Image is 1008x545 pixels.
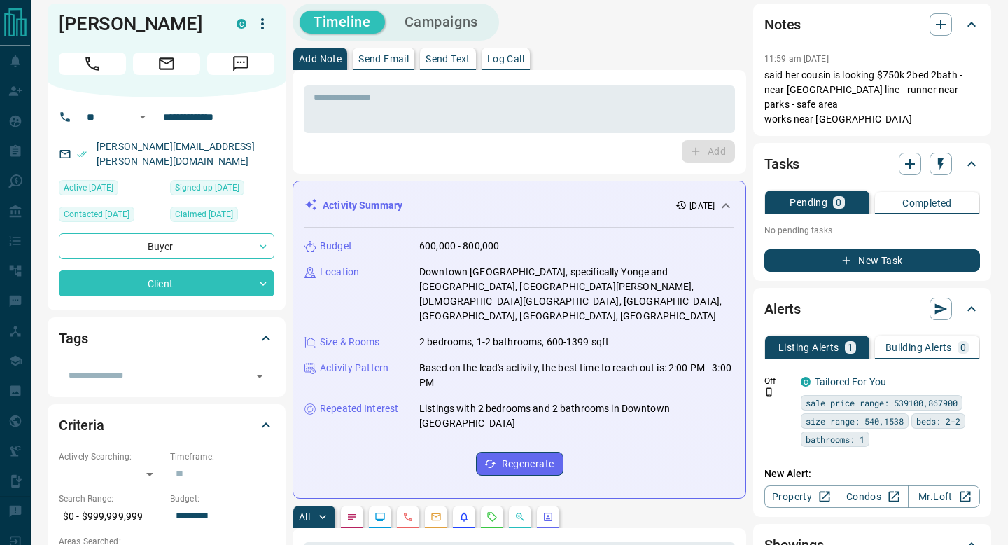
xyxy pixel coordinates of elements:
h2: Criteria [59,414,104,436]
p: Completed [902,198,952,208]
p: said her cousin is looking $750k 2bed 2bath - near [GEOGRAPHIC_DATA] line - runner near parks - s... [764,68,980,127]
svg: Emails [430,511,442,523]
h2: Notes [764,13,801,36]
p: Listing Alerts [778,343,839,352]
h2: Tasks [764,153,799,175]
p: New Alert: [764,467,980,481]
p: Activity Pattern [320,361,388,375]
p: Log Call [487,54,524,64]
p: Based on the lead's activity, the best time to reach out is: 2:00 PM - 3:00 PM [419,361,734,390]
p: Off [764,375,792,387]
span: Call [59,53,126,75]
div: Tags [59,322,274,355]
a: Condos [836,485,908,508]
div: Mon Aug 21 2017 [170,180,274,200]
button: Open [250,366,269,386]
svg: Opportunities [514,511,526,523]
span: Claimed [DATE] [175,207,233,221]
p: Listings with 2 bedrooms and 2 bathrooms in Downtown [GEOGRAPHIC_DATA] [419,401,734,431]
span: Contacted [DATE] [64,207,129,221]
a: Tailored For You [815,376,886,387]
p: Activity Summary [323,198,402,213]
div: Thu Jul 10 2025 [59,207,163,226]
button: Regenerate [476,452,563,476]
button: New Task [764,249,980,272]
div: Tasks [764,147,980,181]
p: Search Range: [59,492,163,505]
p: [DATE] [689,200,715,212]
span: Signed up [DATE] [175,181,239,195]
div: Criteria [59,408,274,442]
a: [PERSON_NAME][EMAIL_ADDRESS][PERSON_NAME][DOMAIN_NAME] [97,141,255,167]
span: Active [DATE] [64,181,113,195]
p: Send Text [426,54,470,64]
div: Buyer [59,233,274,259]
svg: Push Notification Only [764,387,774,397]
p: 0 [960,343,966,352]
div: Alerts [764,292,980,326]
h2: Alerts [764,298,801,320]
span: Email [133,53,200,75]
svg: Lead Browsing Activity [374,511,386,523]
p: 1 [848,343,853,352]
p: Repeated Interest [320,401,398,416]
button: Timeline [300,11,385,34]
p: 11:59 am [DATE] [764,54,829,64]
p: Budget [320,239,352,254]
span: sale price range: 539100,867900 [806,396,958,410]
svg: Calls [402,511,414,523]
span: size range: 540,1538 [806,414,904,428]
p: 0 [836,198,841,207]
span: beds: 2-2 [916,414,960,428]
span: bathrooms: 1 [806,432,864,446]
p: Budget: [170,492,274,505]
div: condos.ca [801,377,811,387]
div: Activity Summary[DATE] [304,193,734,219]
h1: [PERSON_NAME] [59,13,216,35]
p: Size & Rooms [320,335,380,350]
svg: Email Verified [77,149,87,159]
p: 600,000 - 800,000 [419,239,499,254]
p: Add Note [299,54,342,64]
p: $0 - $999,999,999 [59,505,163,528]
button: Campaigns [391,11,492,34]
svg: Listing Alerts [458,511,470,523]
svg: Requests [486,511,498,523]
p: Pending [790,198,827,207]
svg: Agent Actions [542,511,554,523]
div: Client [59,270,274,296]
span: Message [207,53,274,75]
p: All [299,512,310,522]
div: Thu Oct 03 2019 [170,207,274,226]
p: Location [320,265,359,280]
p: Building Alerts [885,343,952,352]
div: Notes [764,8,980,41]
div: Thu Jul 10 2025 [59,180,163,200]
p: No pending tasks [764,220,980,241]
p: Actively Searching: [59,450,163,463]
button: Open [134,109,151,125]
h2: Tags [59,327,87,350]
p: Timeframe: [170,450,274,463]
a: Mr.Loft [908,485,980,508]
p: 2 bedrooms, 1-2 bathrooms, 600-1399 sqft [419,335,609,350]
a: Property [764,485,836,508]
p: Send Email [358,54,409,64]
div: condos.ca [237,19,246,29]
p: Downtown [GEOGRAPHIC_DATA], specifically Yonge and [GEOGRAPHIC_DATA], [GEOGRAPHIC_DATA][PERSON_NA... [419,265,734,324]
svg: Notes [346,511,358,523]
